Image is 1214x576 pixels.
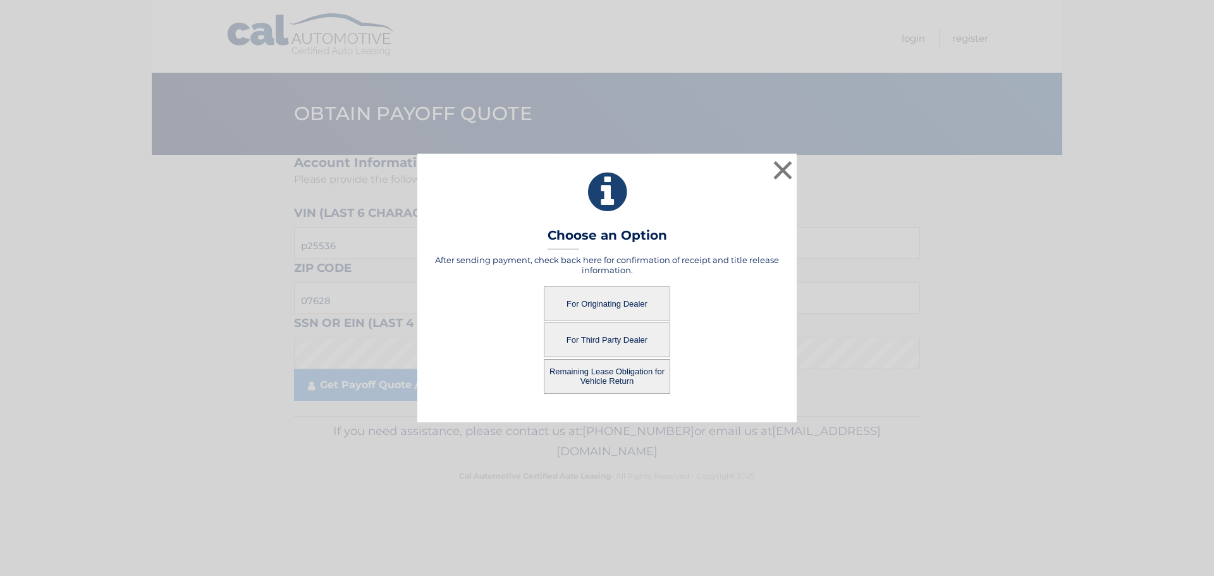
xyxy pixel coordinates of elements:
button: For Third Party Dealer [544,322,670,357]
h5: After sending payment, check back here for confirmation of receipt and title release information. [433,255,781,275]
button: Remaining Lease Obligation for Vehicle Return [544,359,670,394]
h3: Choose an Option [548,228,667,250]
button: For Originating Dealer [544,286,670,321]
button: × [770,157,795,183]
